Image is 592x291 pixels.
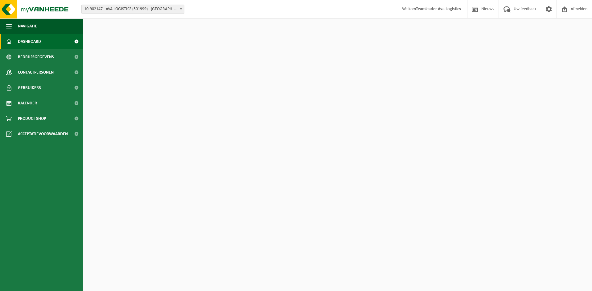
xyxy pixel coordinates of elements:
[416,7,461,11] strong: Teamleader Ava Logistics
[18,95,37,111] span: Kalender
[81,5,184,14] span: 10-902147 - AVA LOGISTICS (501999) - SINT-NIKLAAS
[18,34,41,49] span: Dashboard
[18,65,54,80] span: Contactpersonen
[18,18,37,34] span: Navigatie
[18,126,68,142] span: Acceptatievoorwaarden
[82,5,184,14] span: 10-902147 - AVA LOGISTICS (501999) - SINT-NIKLAAS
[18,111,46,126] span: Product Shop
[18,49,54,65] span: Bedrijfsgegevens
[18,80,41,95] span: Gebruikers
